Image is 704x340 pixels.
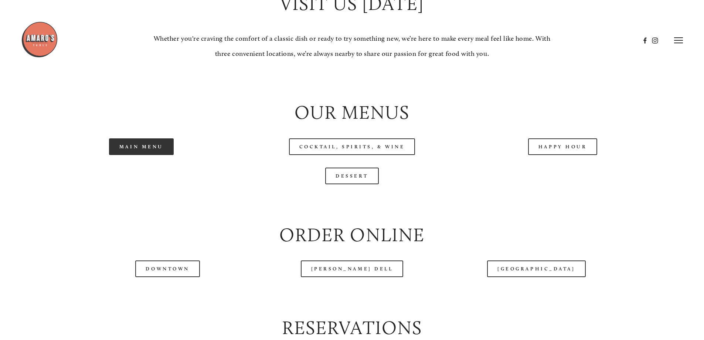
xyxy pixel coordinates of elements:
[325,168,379,184] a: Dessert
[42,100,662,126] h2: Our Menus
[21,21,58,58] img: Amaro's Table
[135,260,200,277] a: Downtown
[487,260,585,277] a: [GEOGRAPHIC_DATA]
[528,138,598,155] a: Happy Hour
[42,222,662,248] h2: Order Online
[289,138,415,155] a: Cocktail, Spirits, & Wine
[301,260,404,277] a: [PERSON_NAME] Dell
[109,138,174,155] a: Main Menu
